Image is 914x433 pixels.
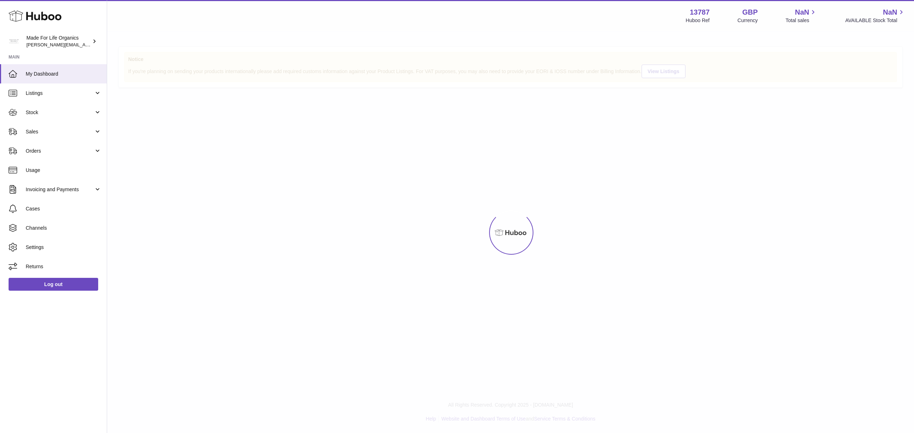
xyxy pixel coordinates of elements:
span: Settings [26,244,101,251]
span: [PERSON_NAME][EMAIL_ADDRESS][PERSON_NAME][DOMAIN_NAME] [26,42,181,47]
div: Huboo Ref [686,17,710,24]
span: Usage [26,167,101,174]
span: NaN [795,7,809,17]
strong: GBP [742,7,758,17]
strong: 13787 [690,7,710,17]
span: Total sales [785,17,817,24]
span: My Dashboard [26,71,101,77]
span: NaN [883,7,897,17]
span: Orders [26,148,94,154]
span: Stock [26,109,94,116]
img: geoff.winwood@madeforlifeorganics.com [9,36,19,47]
span: Sales [26,128,94,135]
a: NaN AVAILABLE Stock Total [845,7,905,24]
span: Cases [26,205,101,212]
span: Invoicing and Payments [26,186,94,193]
span: Listings [26,90,94,97]
span: Returns [26,263,101,270]
div: Currency [738,17,758,24]
span: AVAILABLE Stock Total [845,17,905,24]
span: Channels [26,225,101,231]
a: NaN Total sales [785,7,817,24]
div: Made For Life Organics [26,35,91,48]
a: Log out [9,278,98,291]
